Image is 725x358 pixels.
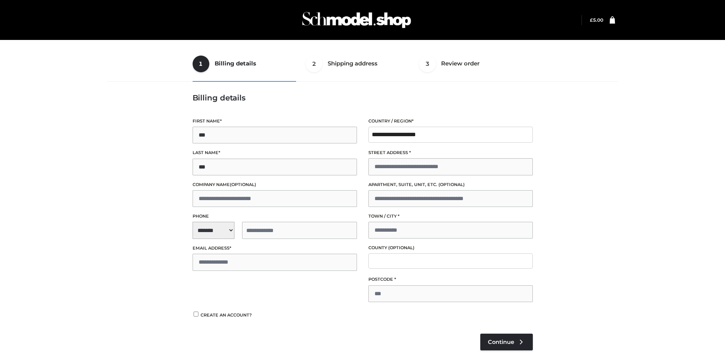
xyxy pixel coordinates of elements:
[230,182,256,187] span: (optional)
[368,244,533,251] label: County
[388,245,414,250] span: (optional)
[193,312,199,317] input: Create an account?
[480,334,533,350] a: Continue
[590,17,603,23] bdi: 5.00
[193,181,357,188] label: Company name
[368,276,533,283] label: Postcode
[590,17,603,23] a: £5.00
[193,93,533,102] h3: Billing details
[201,312,252,318] span: Create an account?
[193,149,357,156] label: Last name
[368,213,533,220] label: Town / City
[368,181,533,188] label: Apartment, suite, unit, etc.
[193,213,357,220] label: Phone
[193,245,357,252] label: Email address
[488,339,514,345] span: Continue
[193,118,357,125] label: First name
[438,182,465,187] span: (optional)
[590,17,593,23] span: £
[368,149,533,156] label: Street address
[300,5,414,35] img: Schmodel Admin 964
[368,118,533,125] label: Country / Region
